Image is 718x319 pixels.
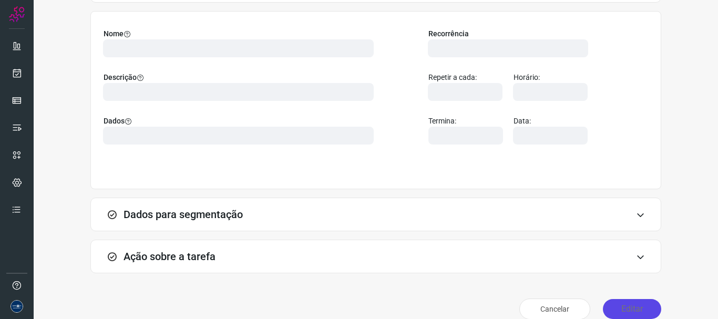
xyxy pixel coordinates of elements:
img: d06bdf07e729e349525d8f0de7f5f473.png [11,300,23,313]
label: Data: [514,116,590,127]
label: Repetir a cada: [428,72,505,83]
label: Recorrência [428,28,590,39]
label: Termina: [428,116,505,127]
h3: Dados para segmentação [124,208,243,221]
label: Descrição [104,72,376,83]
h3: Ação sobre a tarefa [124,250,216,263]
label: Horário: [514,72,590,83]
label: Nome [104,28,376,39]
label: Dados [104,116,376,127]
button: Editar [603,299,661,319]
img: Logo [9,6,25,22]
